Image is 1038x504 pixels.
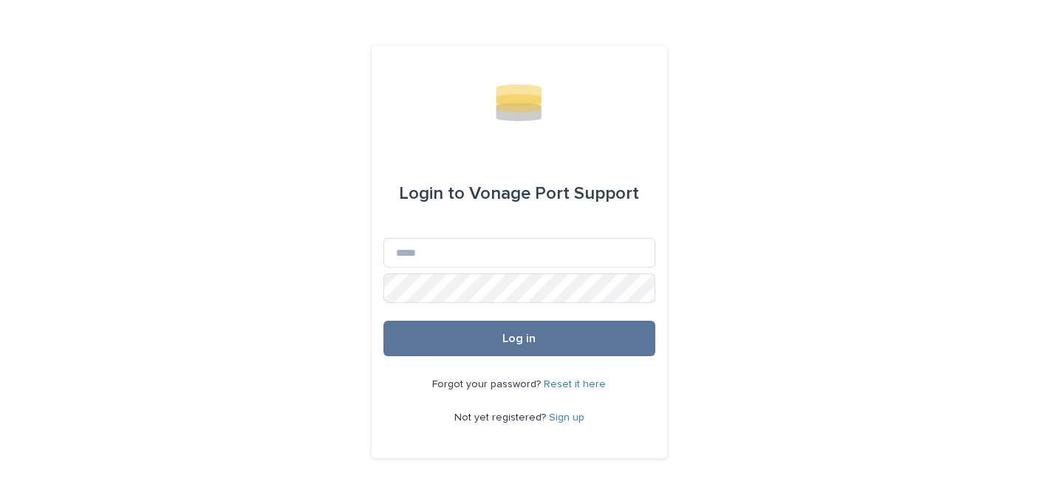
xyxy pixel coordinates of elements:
img: Zbn3osBRTqmJoOucoKu4 [493,81,544,126]
button: Log in [383,321,655,356]
span: Forgot your password? [432,379,544,389]
a: Reset it here [544,379,606,389]
span: Not yet registered? [454,412,549,423]
span: Log in [502,333,536,344]
div: Vonage Port Support [399,173,639,214]
a: Sign up [549,412,584,423]
span: Login to [399,185,465,202]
